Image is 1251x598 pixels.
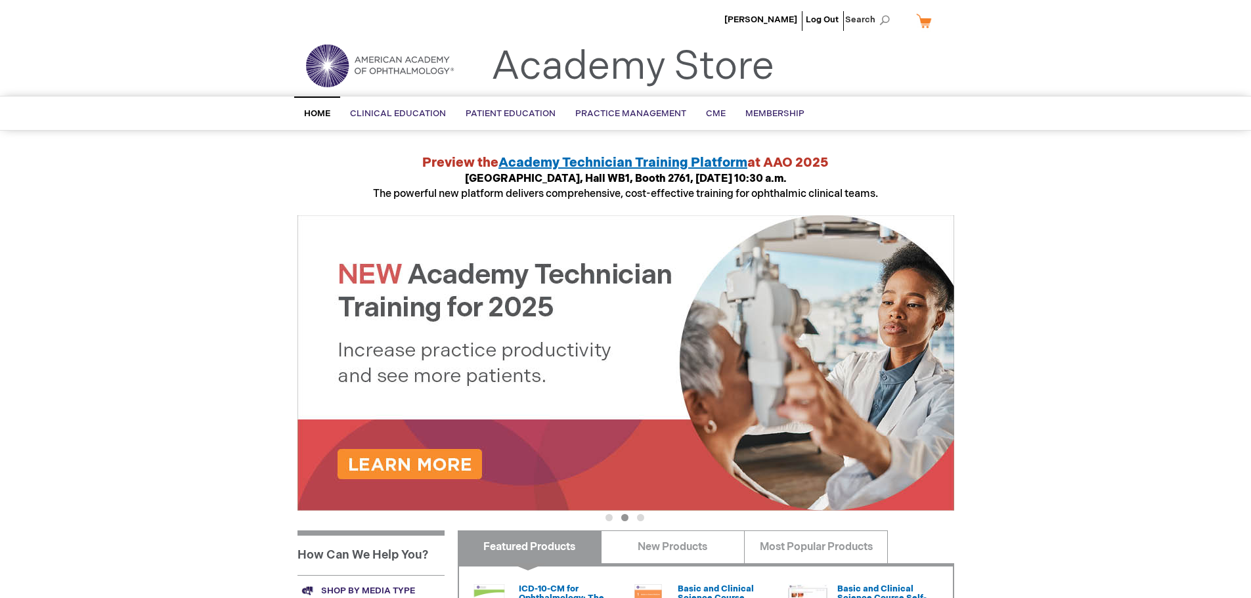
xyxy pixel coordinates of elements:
a: [PERSON_NAME] [724,14,797,25]
span: Clinical Education [350,108,446,119]
span: CME [706,108,726,119]
a: New Products [601,530,745,563]
button: 2 of 3 [621,514,628,521]
strong: Preview the at AAO 2025 [422,155,829,171]
a: Academy Store [491,43,774,91]
span: Membership [745,108,804,119]
a: Featured Products [458,530,602,563]
button: 1 of 3 [605,514,613,521]
span: Patient Education [466,108,556,119]
a: Academy Technician Training Platform [498,155,747,171]
h1: How Can We Help You? [297,530,445,575]
button: 3 of 3 [637,514,644,521]
span: The powerful new platform delivers comprehensive, cost-effective training for ophthalmic clinical... [373,173,878,200]
span: Home [304,108,330,119]
span: Search [845,7,895,33]
strong: [GEOGRAPHIC_DATA], Hall WB1, Booth 2761, [DATE] 10:30 a.m. [465,173,787,185]
a: Most Popular Products [744,530,888,563]
a: Log Out [806,14,839,25]
span: Practice Management [575,108,686,119]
